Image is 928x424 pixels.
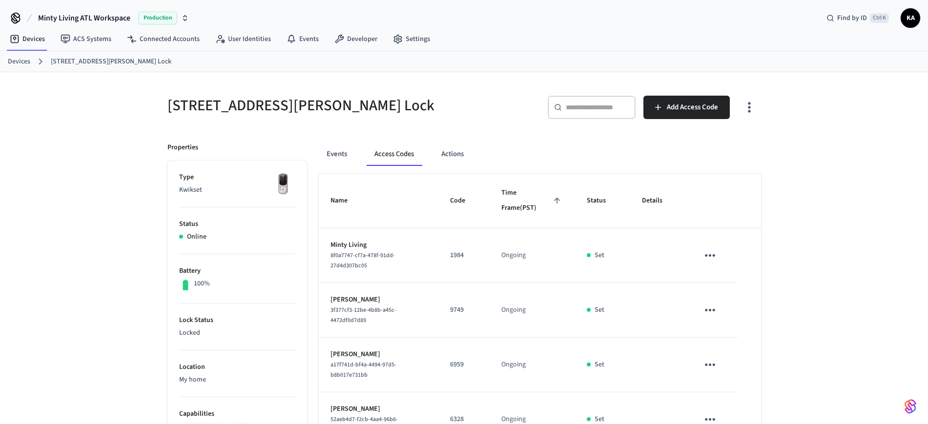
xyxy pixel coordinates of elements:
p: 6959 [450,360,478,370]
p: Battery [179,266,295,276]
p: Locked [179,328,295,338]
span: Status [587,193,619,208]
p: 100% [194,279,210,289]
p: 9749 [450,305,478,315]
span: Add Access Code [667,101,718,114]
p: Properties [167,142,198,153]
button: KA [901,8,920,28]
p: Location [179,362,295,372]
p: Lock Status [179,315,295,325]
p: [PERSON_NAME] [330,349,427,360]
span: KA [902,9,919,27]
span: Minty Living ATL Workspace [38,12,130,24]
span: Time Frame(PST) [501,185,563,216]
p: [PERSON_NAME] [330,295,427,305]
span: Find by ID [837,13,867,23]
span: Code [450,193,478,208]
h5: [STREET_ADDRESS][PERSON_NAME] Lock [167,96,458,116]
p: Status [179,219,295,229]
p: [PERSON_NAME] [330,404,427,414]
p: Capabilities [179,409,295,419]
span: Production [138,12,177,24]
p: Set [595,250,604,261]
p: Online [187,232,206,242]
img: SeamLogoGradient.69752ec5.svg [905,399,916,414]
td: Ongoing [490,338,575,392]
span: a17f741d-bf4a-4494-97d5-b8b017e731bb [330,361,396,379]
span: Details [642,193,675,208]
a: User Identities [207,30,279,48]
span: Name [330,193,360,208]
button: Add Access Code [643,96,730,119]
p: 1984 [450,250,478,261]
a: ACS Systems [53,30,119,48]
button: Events [319,142,355,166]
a: Devices [8,57,30,67]
span: 3f377cf3-12be-4b8b-a45c-4472df0d7d89 [330,306,396,324]
p: Set [595,360,604,370]
a: Settings [385,30,438,48]
p: Set [595,305,604,315]
img: Yale Assure Touchscreen Wifi Smart Lock, Satin Nickel, Front [271,172,295,197]
span: Ctrl K [870,13,889,23]
a: Connected Accounts [119,30,207,48]
a: Devices [2,30,53,48]
p: Type [179,172,295,182]
p: Minty Living [330,240,427,250]
td: Ongoing [490,283,575,338]
span: 8f0a7747-cf7a-478f-91dd-27d4d307bc05 [330,251,395,270]
div: Find by IDCtrl K [819,9,897,27]
p: Kwikset [179,185,295,195]
a: Developer [327,30,385,48]
button: Actions [433,142,472,166]
div: ant example [319,142,761,166]
a: [STREET_ADDRESS][PERSON_NAME] Lock [51,57,171,67]
button: Access Codes [367,142,422,166]
p: My home [179,375,295,385]
a: Events [279,30,327,48]
td: Ongoing [490,228,575,283]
